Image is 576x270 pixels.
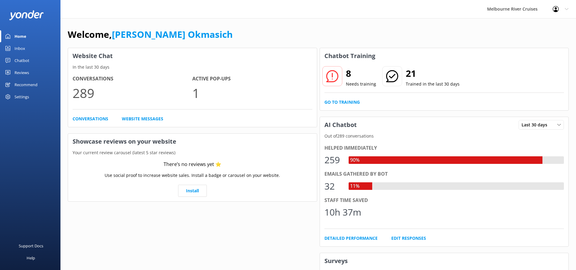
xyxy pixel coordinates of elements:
div: Home [15,30,26,42]
h3: Website Chat [68,48,317,64]
a: Detailed Performance [324,235,378,242]
img: yonder-white-logo.png [9,10,44,20]
div: Settings [15,91,29,103]
div: There’s no reviews yet ⭐ [164,161,221,168]
p: 1 [192,83,312,103]
span: Last 30 days [522,122,551,128]
div: 90% [349,156,361,164]
div: 259 [324,153,343,167]
h3: Chatbot Training [320,48,380,64]
div: Recommend [15,79,37,91]
p: Trained in the last 30 days [406,81,460,87]
p: Needs training [346,81,376,87]
div: Inbox [15,42,25,54]
div: Emails gathered by bot [324,170,564,178]
h2: 8 [346,66,376,81]
p: Your current review carousel (latest 5 star reviews) [68,149,317,156]
div: Staff time saved [324,197,564,204]
p: 289 [73,83,192,103]
div: Help [27,252,35,264]
p: In the last 30 days [68,64,317,70]
div: 10h 37m [324,205,361,220]
div: Reviews [15,67,29,79]
a: Edit Responses [391,235,426,242]
div: Chatbot [15,54,29,67]
p: Out of 289 conversations [320,133,569,139]
h4: Conversations [73,75,192,83]
div: Support Docs [19,240,43,252]
div: 11% [349,182,361,190]
a: Install [178,185,207,197]
div: 32 [324,179,343,194]
h3: Showcase reviews on your website [68,134,317,149]
h3: AI Chatbot [320,117,361,133]
a: Go to Training [324,99,360,106]
a: Conversations [73,115,108,122]
h2: 21 [406,66,460,81]
h1: Welcome, [68,27,233,42]
h4: Active Pop-ups [192,75,312,83]
p: Use social proof to increase website sales. Install a badge or carousel on your website. [105,172,280,179]
div: Helped immediately [324,144,564,152]
h3: Surveys [320,253,569,269]
a: Website Messages [122,115,163,122]
a: [PERSON_NAME] Okmasich [112,28,233,41]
